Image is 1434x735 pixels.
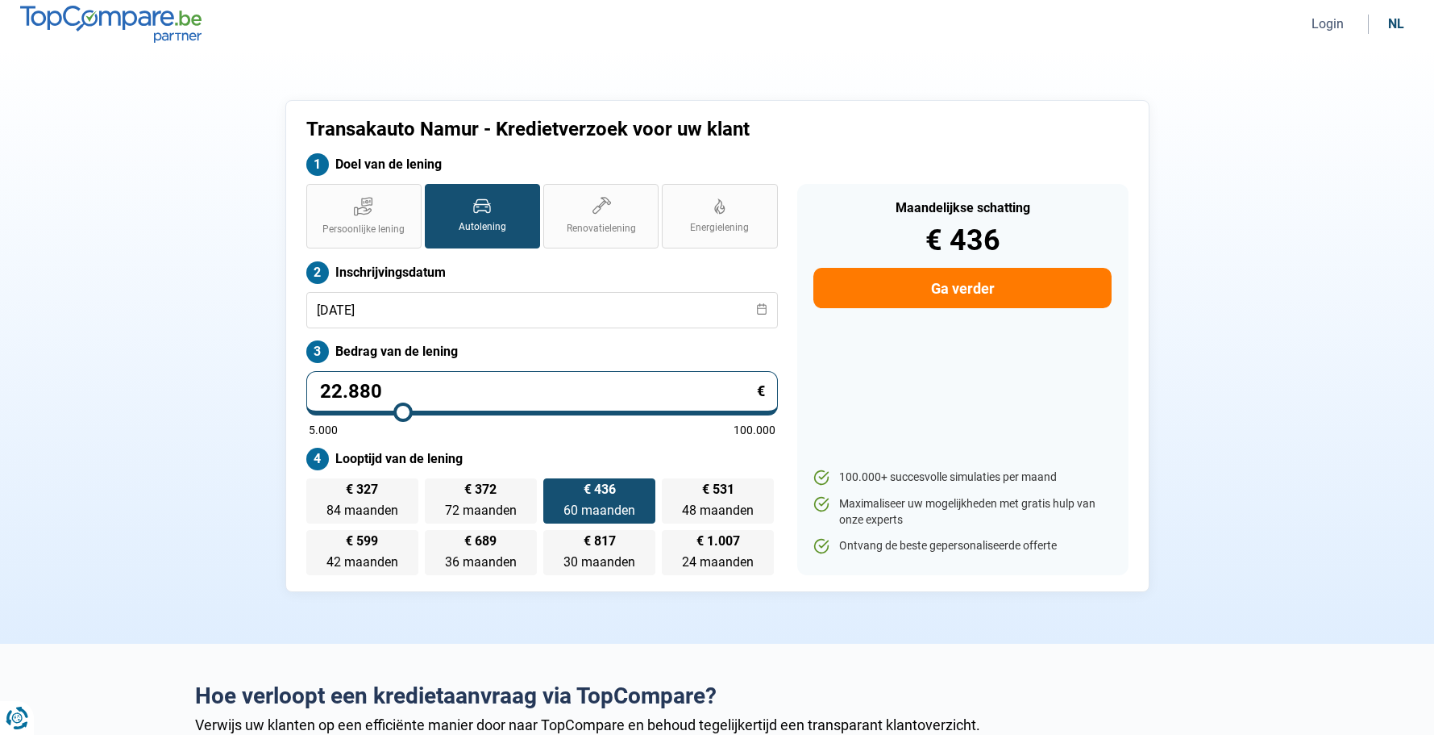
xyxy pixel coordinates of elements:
[306,261,778,284] label: Inschrijvingsdatum
[682,554,754,570] span: 24 maanden
[813,268,1111,308] button: Ga verder
[459,220,506,234] span: Autolening
[464,483,497,496] span: € 372
[464,535,497,548] span: € 689
[306,153,778,176] label: Doel van de lening
[563,554,635,570] span: 30 maanden
[445,554,517,570] span: 36 maanden
[757,384,765,399] span: €
[813,470,1111,486] li: 100.000+ succesvolle simulaties per maand
[584,483,616,496] span: € 436
[702,483,734,496] span: € 531
[813,538,1111,554] li: Ontvang de beste gepersonaliseerde offerte
[326,503,398,518] span: 84 maanden
[567,222,636,236] span: Renovatielening
[309,424,338,436] span: 5.000
[195,683,1240,710] h2: Hoe verloopt een kredietaanvraag via TopCompare?
[682,503,754,518] span: 48 maanden
[326,554,398,570] span: 42 maanden
[306,340,778,363] label: Bedrag van de lening
[20,6,202,42] img: TopCompare.be
[346,535,378,548] span: € 599
[445,503,517,518] span: 72 maanden
[1388,16,1404,31] div: nl
[813,496,1111,528] li: Maximaliseer uw mogelijkheden met gratis hulp van onze experts
[690,221,749,235] span: Energielening
[563,503,635,518] span: 60 maanden
[306,292,778,328] input: dd/mm/jjjj
[195,716,1240,733] div: Verwijs uw klanten op een efficiënte manier door naar TopCompare en behoud tegelijkertijd een tra...
[322,223,405,236] span: Persoonlijke lening
[813,202,1111,215] div: Maandelijkse schatting
[813,226,1111,255] div: € 436
[584,535,616,548] span: € 817
[306,448,778,470] label: Looptijd van de lening
[734,424,775,436] span: 100.000
[696,535,740,548] span: € 1.007
[1307,15,1349,32] button: Login
[306,118,918,141] h1: Transakauto Namur - Kredietverzoek voor uw klant
[346,483,378,496] span: € 327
